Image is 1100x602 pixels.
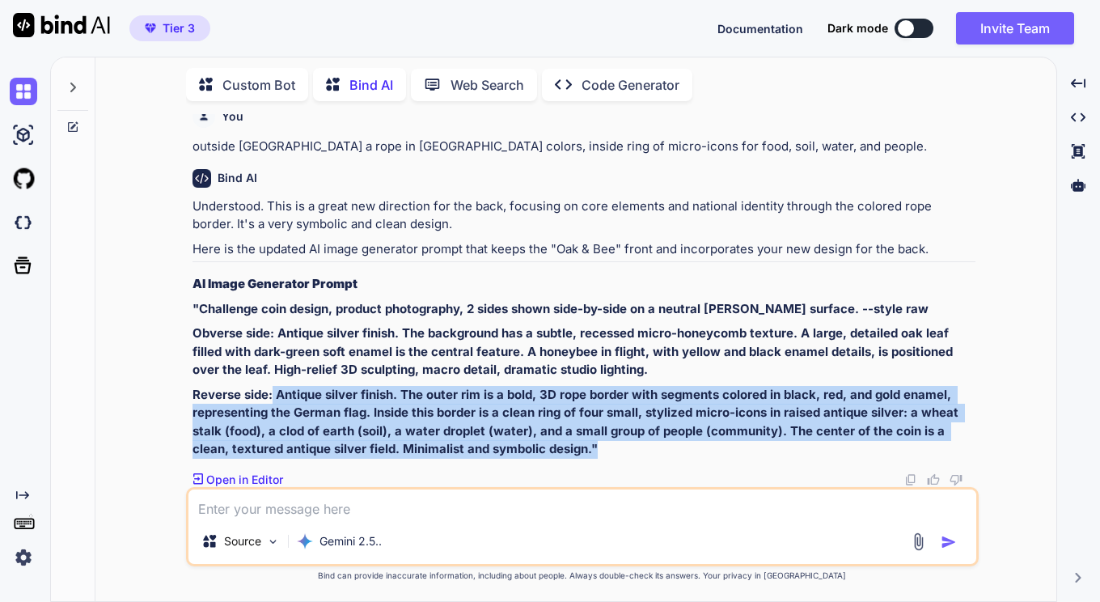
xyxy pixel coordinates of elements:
[827,20,888,36] span: Dark mode
[927,473,940,486] img: like
[10,165,37,193] img: githubLight
[192,387,962,457] strong: Reverse side: Antique silver finish. The outer rim is a bold, 3D rope border with segments colore...
[222,75,295,95] p: Custom Bot
[717,22,803,36] span: Documentation
[349,75,393,95] p: Bind AI
[904,473,917,486] img: copy
[10,121,37,149] img: ai-studio
[218,170,257,186] h6: Bind AI
[956,12,1074,45] button: Invite Team
[192,276,357,291] strong: AI Image Generator Prompt
[163,20,195,36] span: Tier 3
[297,533,313,549] img: Gemini 2.5 Pro
[192,301,929,316] strong: "Challenge coin design, product photography, 2 sides shown side-by-side on a neutral [PERSON_NAME...
[192,197,975,234] p: Understood. This is a great new direction for the back, focusing on core elements and national id...
[941,534,957,550] img: icon
[909,532,928,551] img: attachment
[145,23,156,33] img: premium
[206,472,283,488] p: Open in Editor
[10,544,37,571] img: settings
[224,533,261,549] p: Source
[186,570,979,582] p: Bind can provide inaccurate information, including about people. Always double-check its answers....
[222,108,243,125] h6: You
[13,13,110,37] img: Bind AI
[129,15,210,41] button: premiumTier 3
[717,20,803,37] button: Documentation
[10,78,37,105] img: chat
[10,209,37,236] img: darkCloudIdeIcon
[582,75,679,95] p: Code Generator
[192,138,975,156] p: outside [GEOGRAPHIC_DATA] a rope in [GEOGRAPHIC_DATA] colors, inside ring of micro-icons for food...
[192,240,975,259] p: Here is the updated AI image generator prompt that keeps the "Oak & Bee" front and incorporates y...
[950,473,962,486] img: dislike
[451,75,524,95] p: Web Search
[266,535,280,549] img: Pick Models
[192,325,956,377] strong: Obverse side: Antique silver finish. The background has a subtle, recessed micro-honeycomb textur...
[319,533,382,549] p: Gemini 2.5..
